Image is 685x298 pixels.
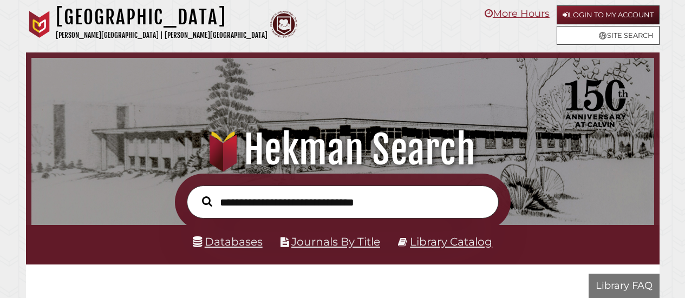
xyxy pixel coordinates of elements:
[270,11,297,38] img: Calvin Theological Seminary
[41,126,643,174] h1: Hekman Search
[202,196,212,207] i: Search
[291,235,380,248] a: Journals By Title
[56,29,268,42] p: [PERSON_NAME][GEOGRAPHIC_DATA] | [PERSON_NAME][GEOGRAPHIC_DATA]
[193,235,263,248] a: Databases
[197,194,218,209] button: Search
[557,5,660,24] a: Login to My Account
[410,235,492,248] a: Library Catalog
[56,5,268,29] h1: [GEOGRAPHIC_DATA]
[26,11,53,38] img: Calvin University
[557,26,660,45] a: Site Search
[485,8,550,19] a: More Hours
